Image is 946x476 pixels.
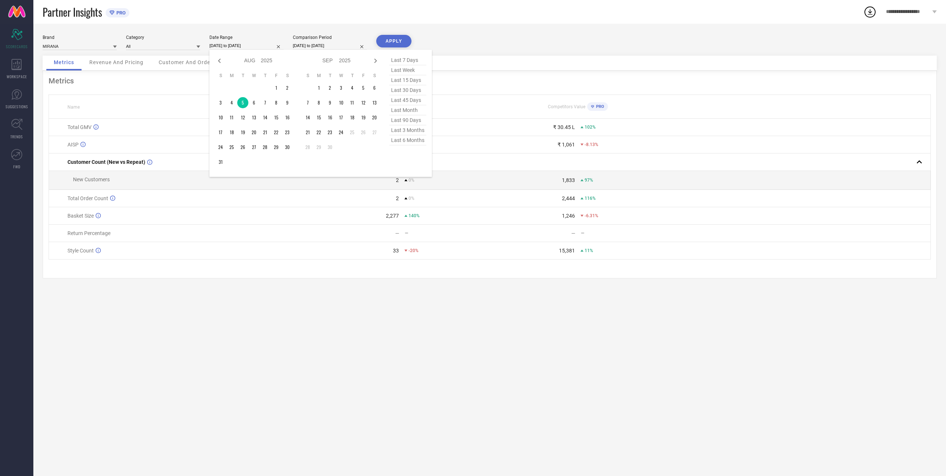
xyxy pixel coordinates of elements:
div: Metrics [49,76,931,85]
td: Thu Sep 04 2025 [347,82,358,93]
span: 116% [585,196,596,201]
td: Sun Sep 28 2025 [302,142,313,153]
td: Thu Sep 25 2025 [347,127,358,138]
td: Mon Aug 11 2025 [226,112,237,123]
span: FWD [13,164,20,169]
td: Thu Sep 18 2025 [347,112,358,123]
td: Sun Aug 17 2025 [215,127,226,138]
td: Wed Sep 10 2025 [335,97,347,108]
span: Basket Size [67,213,94,219]
th: Thursday [259,73,271,79]
td: Fri Sep 26 2025 [358,127,369,138]
td: Thu Aug 14 2025 [259,112,271,123]
td: Sun Aug 10 2025 [215,112,226,123]
td: Mon Sep 29 2025 [313,142,324,153]
td: Tue Aug 26 2025 [237,142,248,153]
span: SCORECARDS [6,44,28,49]
button: APPLY [376,35,411,47]
span: last 90 days [389,115,426,125]
span: PRO [594,104,604,109]
span: Metrics [54,59,74,65]
div: Previous month [215,56,224,65]
span: last 3 months [389,125,426,135]
td: Mon Aug 25 2025 [226,142,237,153]
td: Sat Aug 09 2025 [282,97,293,108]
td: Tue Aug 12 2025 [237,112,248,123]
td: Tue Aug 19 2025 [237,127,248,138]
div: — [405,231,489,236]
th: Wednesday [248,73,259,79]
td: Sat Aug 30 2025 [282,142,293,153]
td: Wed Aug 06 2025 [248,97,259,108]
th: Tuesday [324,73,335,79]
td: Wed Sep 03 2025 [335,82,347,93]
div: Brand [43,35,117,40]
td: Mon Aug 18 2025 [226,127,237,138]
span: -6.31% [585,213,598,218]
td: Sat Aug 16 2025 [282,112,293,123]
td: Mon Aug 04 2025 [226,97,237,108]
span: Name [67,105,80,110]
span: last 30 days [389,85,426,95]
span: TRENDS [10,134,23,139]
td: Sat Sep 06 2025 [369,82,380,93]
td: Sun Aug 24 2025 [215,142,226,153]
td: Thu Aug 07 2025 [259,97,271,108]
td: Tue Aug 05 2025 [237,97,248,108]
span: last 6 months [389,135,426,145]
th: Wednesday [335,73,347,79]
th: Sunday [215,73,226,79]
th: Monday [313,73,324,79]
div: 2 [396,195,399,201]
span: AISP [67,142,79,148]
div: 2 [396,177,399,183]
span: Total GMV [67,124,92,130]
td: Wed Aug 13 2025 [248,112,259,123]
td: Sat Aug 02 2025 [282,82,293,93]
td: Thu Sep 11 2025 [347,97,358,108]
th: Monday [226,73,237,79]
span: 140% [408,213,420,218]
td: Fri Aug 22 2025 [271,127,282,138]
td: Sat Sep 27 2025 [369,127,380,138]
td: Tue Sep 09 2025 [324,97,335,108]
td: Mon Sep 08 2025 [313,97,324,108]
td: Fri Aug 08 2025 [271,97,282,108]
div: 1,246 [562,213,575,219]
span: 11% [585,248,593,253]
td: Sun Aug 31 2025 [215,156,226,168]
th: Sunday [302,73,313,79]
td: Sat Aug 23 2025 [282,127,293,138]
span: Total Order Count [67,195,108,201]
div: Comparison Period [293,35,367,40]
td: Tue Sep 23 2025 [324,127,335,138]
td: Thu Aug 28 2025 [259,142,271,153]
span: last month [389,105,426,115]
div: Next month [371,56,380,65]
td: Sun Sep 07 2025 [302,97,313,108]
td: Sun Sep 14 2025 [302,112,313,123]
td: Thu Aug 21 2025 [259,127,271,138]
div: 1,833 [562,177,575,183]
div: — [395,230,399,236]
th: Saturday [369,73,380,79]
input: Select comparison period [293,42,367,50]
td: Fri Aug 01 2025 [271,82,282,93]
td: Fri Aug 15 2025 [271,112,282,123]
div: 2,444 [562,195,575,201]
td: Tue Sep 02 2025 [324,82,335,93]
span: 0% [408,178,414,183]
span: 102% [585,125,596,130]
input: Select date range [209,42,284,50]
span: -20% [408,248,419,253]
span: Return Percentage [67,230,110,236]
div: ₹ 30.45 L [553,124,575,130]
th: Saturday [282,73,293,79]
div: 15,381 [559,248,575,254]
th: Friday [271,73,282,79]
span: last 45 days [389,95,426,105]
td: Wed Aug 20 2025 [248,127,259,138]
div: — [571,230,575,236]
td: Sun Sep 21 2025 [302,127,313,138]
span: last week [389,65,426,75]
